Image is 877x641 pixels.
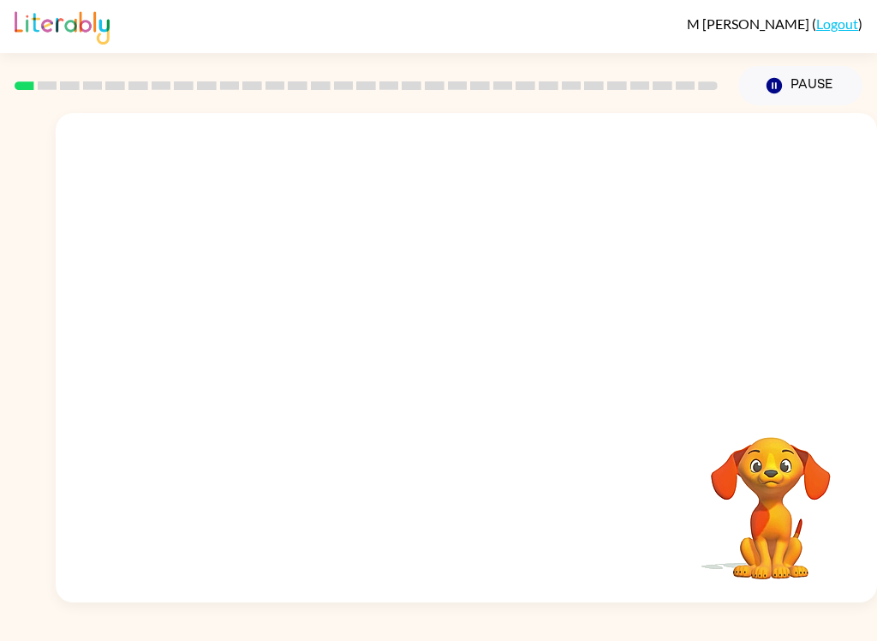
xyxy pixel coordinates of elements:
[685,410,856,582] video: Your browser must support playing .mp4 files to use Literably. Please try using another browser.
[816,15,858,32] a: Logout
[738,66,862,105] button: Pause
[15,7,110,45] img: Literably
[687,15,812,32] span: M [PERSON_NAME]
[687,15,862,32] div: ( )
